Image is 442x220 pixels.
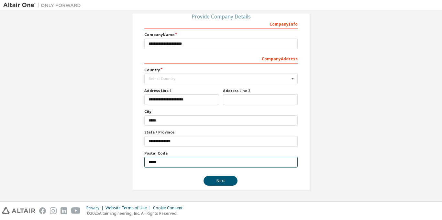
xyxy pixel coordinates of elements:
img: linkedin.svg [61,207,67,214]
label: Address Line 2 [223,88,298,93]
label: State / Province [144,130,298,135]
button: Next [204,176,238,186]
div: Provide Company Details [144,15,298,18]
div: Select Country [149,77,290,81]
div: Company Address [144,53,298,64]
div: Company Info [144,18,298,29]
div: Privacy [86,205,105,211]
img: facebook.svg [39,207,46,214]
img: altair_logo.svg [2,207,35,214]
img: Altair One [3,2,84,8]
div: Website Terms of Use [105,205,153,211]
div: Cookie Consent [153,205,186,211]
label: City [144,109,298,114]
label: Country [144,67,298,73]
label: Postal Code [144,151,298,156]
img: youtube.svg [71,207,81,214]
label: Address Line 1 [144,88,219,93]
img: instagram.svg [50,207,57,214]
p: © 2025 Altair Engineering, Inc. All Rights Reserved. [86,211,186,216]
label: Company Name [144,32,298,37]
